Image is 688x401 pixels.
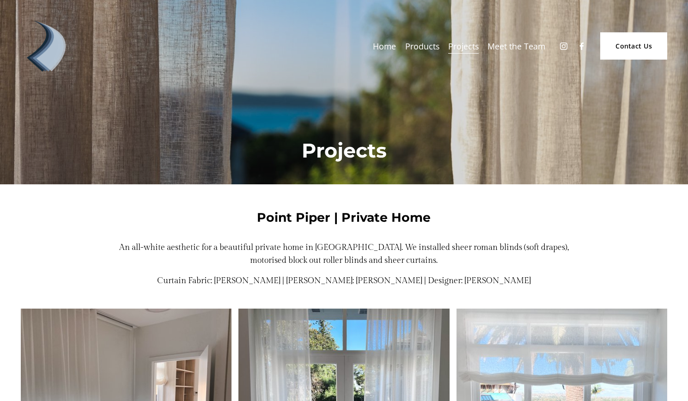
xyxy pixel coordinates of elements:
a: Facebook [577,42,586,51]
a: Projects [448,38,479,55]
a: Instagram [559,42,568,51]
a: Home [373,38,396,55]
a: folder dropdown [405,38,439,55]
h1: Projects [183,138,506,164]
a: Meet the Team [487,38,545,55]
p: Curtain Fabric: [PERSON_NAME] | [PERSON_NAME]: [PERSON_NAME] | Designer: [PERSON_NAME] [102,274,587,287]
a: Contact Us [600,32,667,60]
span: Products [405,39,439,54]
img: Debonair | Curtains, Blinds, Shutters &amp; Awnings [21,21,72,72]
p: An all-white aesthetic for a beautiful private home in [GEOGRAPHIC_DATA]. We installed sheer roma... [102,241,587,267]
h4: Point Piper | Private Home [102,209,587,226]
